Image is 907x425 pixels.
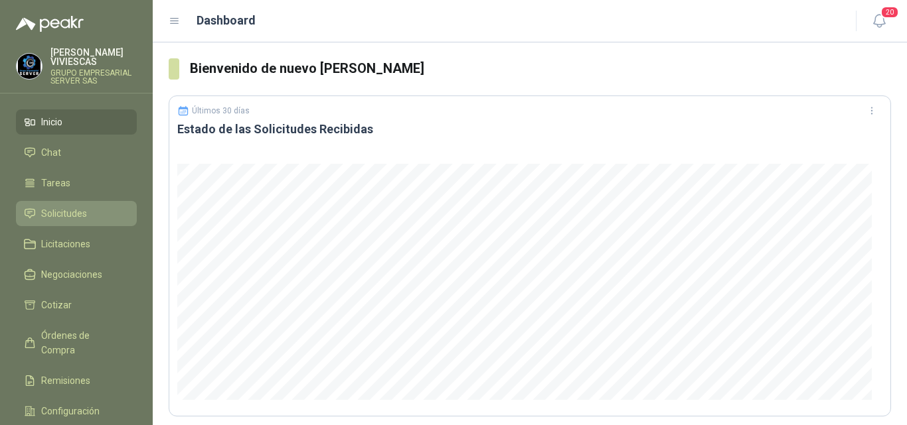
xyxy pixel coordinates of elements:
a: Negociaciones [16,262,137,287]
a: Inicio [16,109,137,135]
p: Últimos 30 días [192,106,250,115]
a: Cotizar [16,292,137,318]
img: Company Logo [17,54,42,79]
a: Tareas [16,170,137,196]
a: Licitaciones [16,231,137,257]
span: Chat [41,145,61,160]
span: Remisiones [41,373,90,388]
a: Remisiones [16,368,137,393]
span: Cotizar [41,298,72,312]
button: 20 [867,9,891,33]
h3: Bienvenido de nuevo [PERSON_NAME] [190,58,891,79]
a: Configuración [16,398,137,424]
a: Órdenes de Compra [16,323,137,363]
h3: Estado de las Solicitudes Recibidas [177,121,882,137]
a: Solicitudes [16,201,137,226]
p: GRUPO EMPRESARIAL SERVER SAS [50,69,137,85]
span: Solicitudes [41,206,87,221]
span: Tareas [41,176,70,190]
p: [PERSON_NAME] VIVIESCAS [50,48,137,66]
span: 20 [880,6,899,19]
span: Órdenes de Compra [41,328,124,357]
span: Licitaciones [41,237,90,251]
span: Inicio [41,115,62,129]
h1: Dashboard [197,11,256,30]
img: Logo peakr [16,16,84,32]
a: Chat [16,140,137,165]
span: Negociaciones [41,267,102,282]
span: Configuración [41,404,100,418]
